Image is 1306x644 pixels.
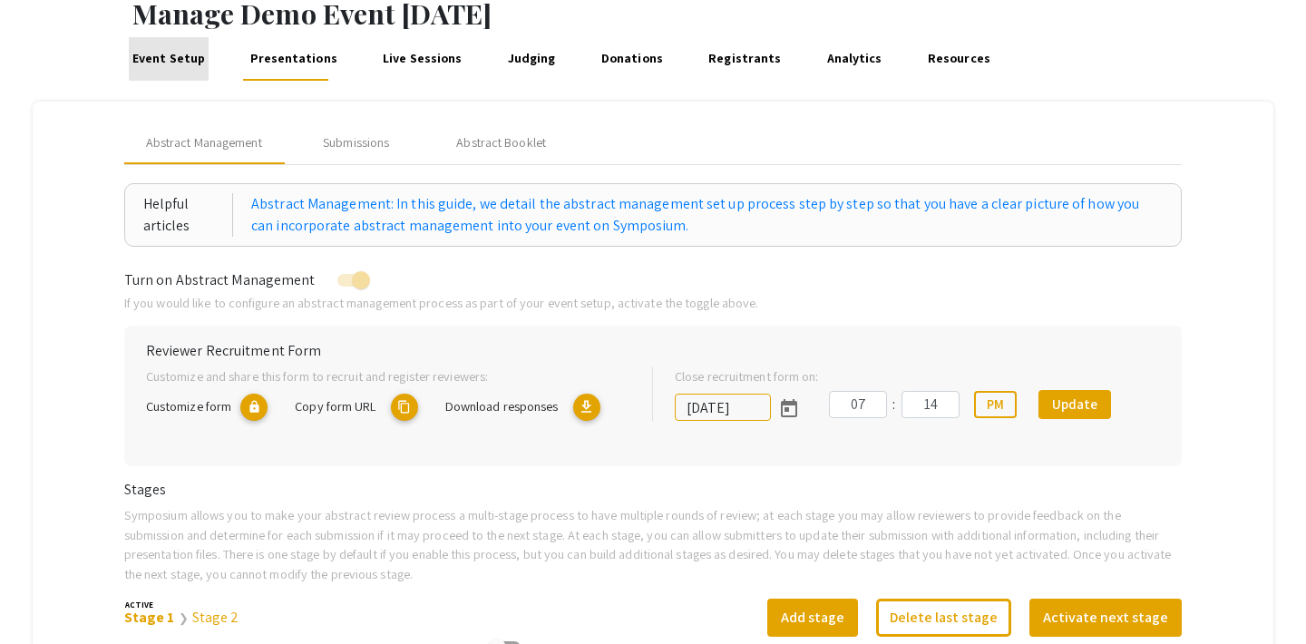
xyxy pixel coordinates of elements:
span: ❯ [179,610,189,626]
a: Donations [598,37,666,81]
p: Symposium allows you to make your abstract review process a multi-stage process to have multiple ... [124,505,1182,583]
a: Live Sessions [380,37,466,81]
a: Analytics [824,37,885,81]
div: Abstract Booklet [456,133,546,152]
p: Customize and share this form to recruit and register reviewers: [146,366,623,386]
a: Event Setup [129,37,208,81]
span: Copy form URL [295,397,375,415]
a: Resources [924,37,993,81]
div: Helpful articles [143,193,233,237]
span: Turn on Abstract Management [124,270,316,289]
h6: Stages [124,481,1182,498]
button: Update [1038,390,1111,419]
mat-icon: copy URL [391,394,418,421]
h6: Reviewer Recruitment Form [146,342,1160,359]
button: Add stage [767,599,858,637]
a: Presentations [248,37,341,81]
label: Close recruitment form on: [675,366,819,386]
p: If you would like to configure an abstract management process as part of your event setup, activa... [124,293,1182,313]
mat-icon: Export responses [573,394,600,421]
a: Stage 1 [124,608,175,627]
div: : [887,394,902,415]
button: Activate next stage [1029,599,1182,637]
input: Hours [829,391,887,418]
a: Abstract Management: In this guide, we detail the abstract management set up process step by step... [251,193,1163,237]
div: Submissions [323,133,389,152]
mat-icon: lock [240,394,268,421]
button: Delete last stage [876,599,1011,637]
a: Registrants [706,37,785,81]
iframe: Chat [14,562,77,630]
input: Minutes [902,391,960,418]
span: Customize form [146,397,231,415]
button: Open calendar [771,390,807,426]
span: Download responses [445,397,559,415]
button: PM [974,391,1017,418]
a: Stage 2 [192,608,239,627]
span: Abstract Management [146,133,262,152]
a: Judging [504,37,559,81]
